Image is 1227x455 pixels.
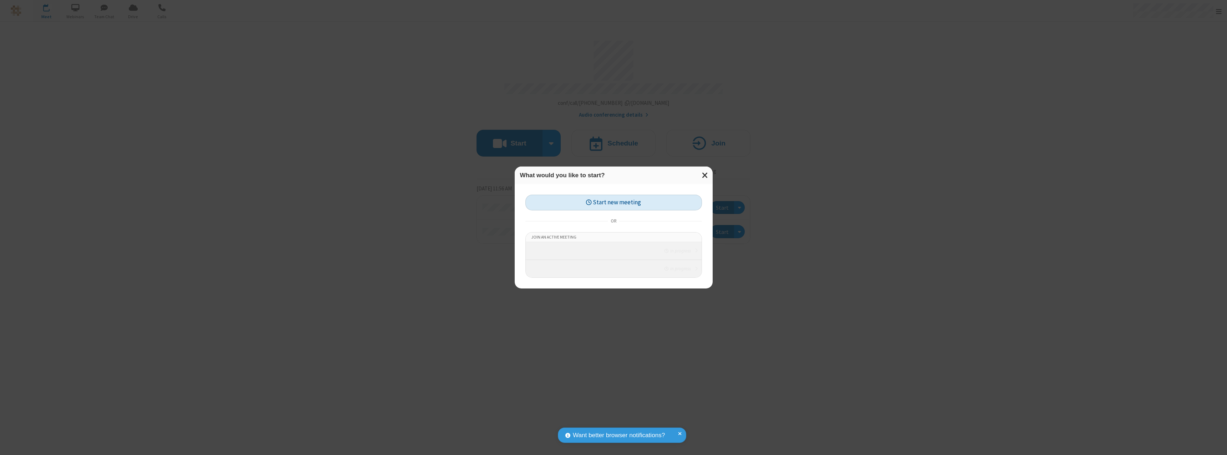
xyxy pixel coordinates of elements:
[526,232,702,242] li: Join an active meeting
[608,216,619,226] span: or
[573,431,665,440] span: Want better browser notifications?
[698,167,713,184] button: Close modal
[665,247,691,254] em: in progress
[525,195,702,211] button: Start new meeting
[665,265,691,272] em: in progress
[520,172,707,179] h3: What would you like to start?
